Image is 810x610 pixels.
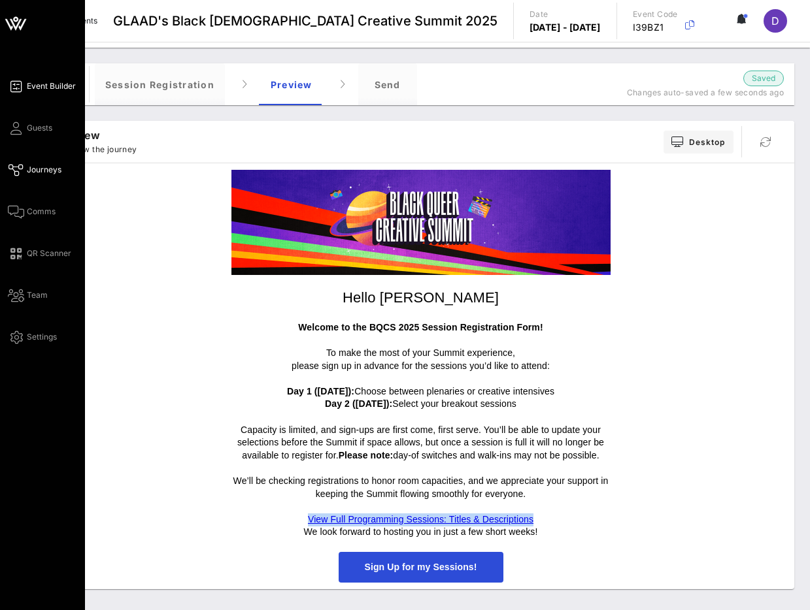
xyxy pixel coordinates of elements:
p: Event Code [633,8,678,21]
div: D [764,9,787,33]
span: Guests [27,122,52,134]
p: please sign up in advance for the sessions you’d like to attend: [231,360,611,373]
span: Journeys [27,164,61,176]
strong: Day 1 ([DATE]): [287,386,354,396]
div: Session Registration [95,63,225,105]
span: Settings [27,331,57,343]
a: Team [8,287,48,303]
span: Sign Up for my Sessions! [365,562,477,572]
p: To make the most of your Summit experience, [231,347,611,360]
a: Settings [8,329,57,345]
span: Comms [27,206,56,217]
a: Event Builder [8,78,76,94]
p: I39BZ1 [633,21,678,34]
span: D [771,14,779,27]
strong: Day 2 ([DATE]): [325,398,392,409]
span: QR Scanner [27,248,71,259]
p: [DATE] - [DATE] [530,21,601,34]
p: Changes auto-saved a few seconds ago [620,86,784,99]
span: Saved [752,72,775,85]
p: Capacity is limited, and sign-ups are first come, first serve. You’ll be able to update your sele... [231,424,611,462]
p: Select your breakout sessions [231,398,611,411]
p: We look forward to hosting you in just a few short weeks! [231,526,611,539]
p: We’ll be checking registrations to honor room capacities, and we appreciate your support in keepi... [231,475,611,500]
div: Preview [260,63,323,105]
a: Guests [8,120,52,136]
p: Choose between plenaries or creative intensives [231,385,611,398]
div: Send [358,63,417,105]
strong: Please note: [339,450,394,460]
span: GLAAD's Black [DEMOGRAPHIC_DATA] Creative Summit 2025 [113,11,498,31]
p: Date [530,8,601,21]
button: Desktop [664,131,734,153]
a: View Full Programming Sessions: Titles & Descriptions [308,514,533,524]
span: Team [27,289,48,301]
p: Preview [58,127,137,143]
strong: Welcome to the BQCS 2025 Session Registration Form! [298,322,543,332]
p: Preview the journey [58,143,137,156]
span: Desktop [671,136,726,147]
a: Journeys [8,162,61,178]
span: Event Builder [27,80,76,92]
a: QR Scanner [8,246,71,261]
a: Sign Up for my Sessions! [339,552,503,583]
a: Comms [8,204,56,219]
span: Hello [PERSON_NAME] [343,289,499,306]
